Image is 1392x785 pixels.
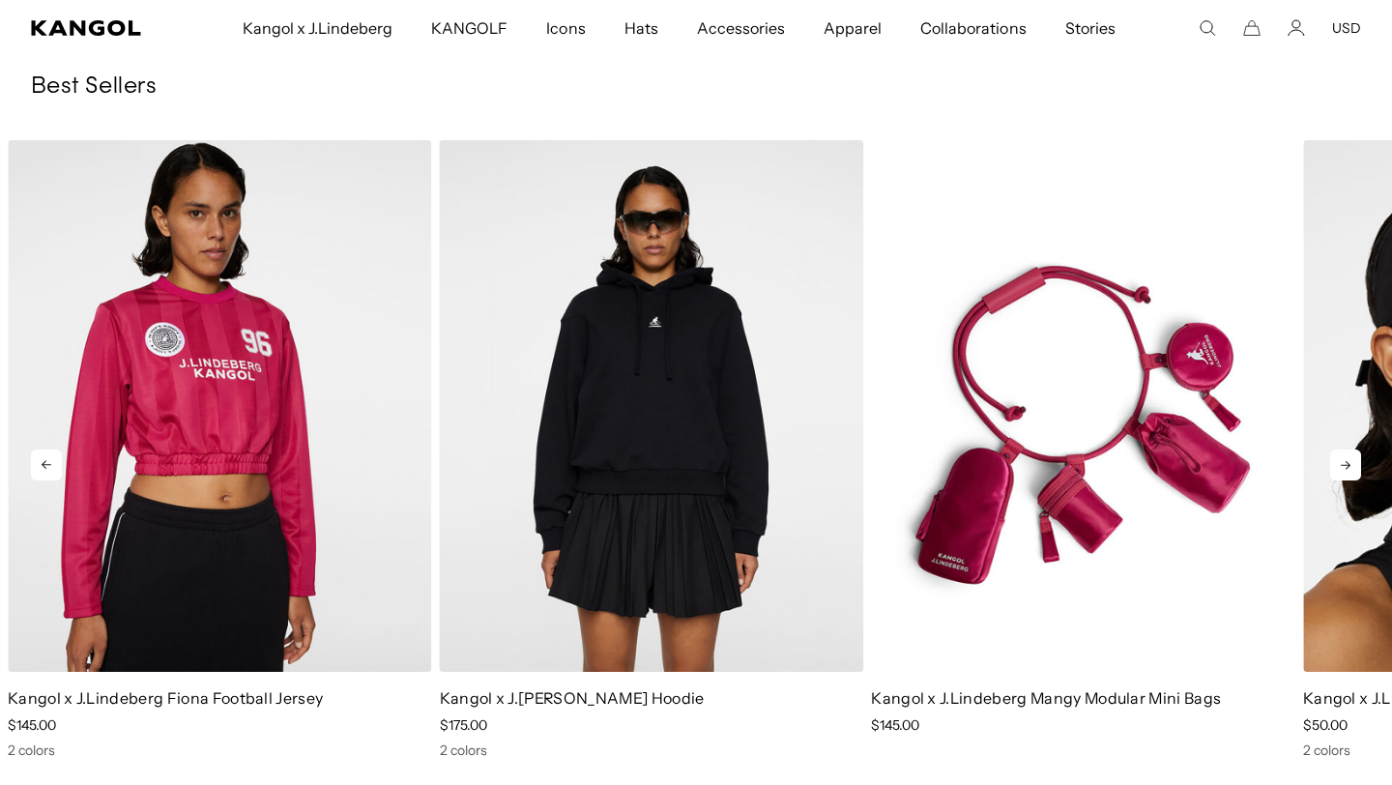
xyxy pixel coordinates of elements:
a: Kangol x J.Lindeberg Mangy Modular Mini Bags [871,688,1221,708]
span: $145.00 [871,716,919,734]
button: Cart [1243,19,1261,37]
div: 2 colors [8,741,432,759]
a: Kangol x J.[PERSON_NAME] Hoodie [440,688,705,708]
a: Kangol x J.Lindeberg Fiona Football Jersey [8,688,323,708]
img: Kangol x J.Lindeberg Fiona Football Jersey [8,140,432,673]
button: USD [1332,19,1361,37]
summary: Search here [1199,19,1216,37]
img: Kangol x J.Lindeberg Sandie Hoodie [440,140,864,673]
a: Account [1288,19,1305,37]
h3: Best Sellers [31,73,1361,102]
span: $50.00 [1303,716,1348,734]
div: 2 colors [440,741,864,759]
span: $175.00 [440,716,487,734]
div: 1 of 5 [432,140,864,760]
img: Kangol x J.Lindeberg Mangy Modular Mini Bags [871,140,1295,673]
a: Kangol [31,20,159,36]
div: 2 of 5 [863,140,1295,760]
span: $145.00 [8,716,56,734]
